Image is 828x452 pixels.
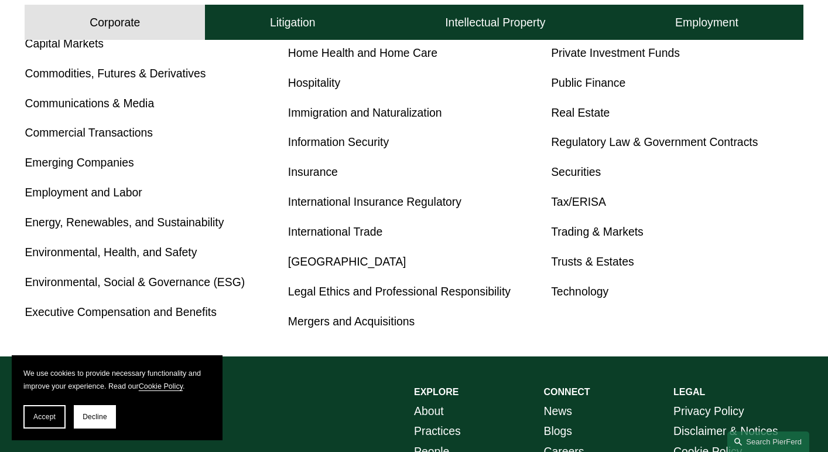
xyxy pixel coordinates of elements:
[551,76,625,89] a: Public Finance
[288,225,383,238] a: International Trade
[288,285,511,298] a: Legal Ethics and Professional Responsibility
[33,413,56,421] span: Accept
[445,15,545,30] h4: Intellectual Property
[288,106,442,119] a: Immigration and Naturalization
[83,413,107,421] span: Decline
[25,67,206,80] a: Commodities, Futures & Derivatives
[551,46,680,59] a: Private Investment Funds
[544,401,572,422] a: News
[12,355,223,440] section: Cookie banner
[288,76,340,89] a: Hospitality
[288,165,338,178] a: Insurance
[414,421,461,441] a: Practices
[288,135,389,148] a: Information Security
[288,315,415,328] a: Mergers and Acquisitions
[25,186,142,199] a: Employment and Labor
[270,15,316,30] h4: Litigation
[25,97,154,110] a: Communications & Media
[25,216,224,229] a: Energy, Renewables, and Sustainability
[74,405,116,429] button: Decline
[551,165,601,178] a: Securities
[727,431,809,452] a: Search this site
[551,285,608,298] a: Technology
[90,15,140,30] h4: Corporate
[23,367,211,393] p: We use cookies to provide necessary functionality and improve your experience. Read our .
[551,135,758,148] a: Regulatory Law & Government Contracts
[551,106,610,119] a: Real Estate
[23,405,66,429] button: Accept
[288,195,461,208] a: International Insurance Regulatory
[288,255,406,268] a: [GEOGRAPHIC_DATA]
[673,387,705,397] strong: LEGAL
[25,305,216,318] a: Executive Compensation and Benefits
[675,15,738,30] h4: Employment
[673,421,778,441] a: Disclaimer & Notices
[544,421,572,441] a: Blogs
[551,255,634,268] a: Trusts & Estates
[551,225,644,238] a: Trading & Markets
[25,246,197,259] a: Environmental, Health, and Safety
[25,126,153,139] a: Commercial Transactions
[25,276,245,288] a: Environmental, Social & Governance (ESG)
[25,156,134,169] a: Emerging Companies
[544,387,590,397] strong: CONNECT
[551,195,606,208] a: Tax/ERISA
[673,401,744,422] a: Privacy Policy
[414,401,444,422] a: About
[25,37,104,50] a: Capital Markets
[139,382,183,390] a: Cookie Policy
[414,387,459,397] strong: EXPLORE
[288,46,437,59] a: Home Health and Home Care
